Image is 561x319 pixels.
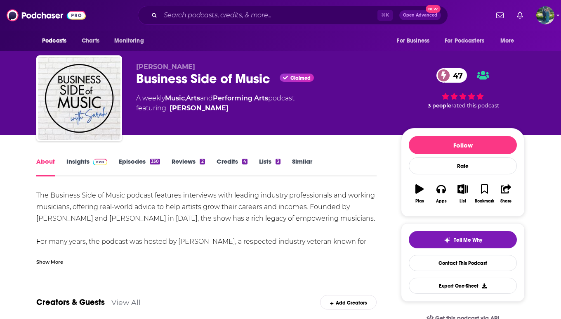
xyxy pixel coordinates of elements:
span: For Podcasters [445,35,484,47]
a: Contact This Podcast [409,255,517,271]
button: open menu [391,33,440,49]
span: Open Advanced [403,13,437,17]
input: Search podcasts, credits, & more... [160,9,377,22]
span: Monitoring [114,35,144,47]
span: rated this podcast [451,102,499,109]
a: InsightsPodchaser Pro [66,157,107,176]
span: For Business [397,35,429,47]
div: 4 [242,159,247,164]
button: Follow [409,136,517,154]
span: ⌘ K [377,10,393,21]
div: Rate [409,157,517,174]
img: User Profile [536,6,554,24]
div: 3 [276,159,280,164]
a: View All [111,298,141,307]
span: , [185,94,186,102]
button: open menu [439,33,496,49]
a: Show notifications dropdown [514,8,526,22]
a: Episodes330 [119,157,160,176]
button: open menu [108,33,154,49]
a: Creators & Guests [36,297,105,307]
button: Play [409,179,430,209]
span: New [426,5,441,13]
span: Podcasts [42,35,66,47]
a: Similar [292,157,312,176]
div: 2 [200,159,205,164]
span: 47 [445,68,467,83]
button: tell me why sparkleTell Me Why [409,231,517,248]
button: open menu [36,33,77,49]
a: Reviews2 [172,157,205,176]
button: Export One-Sheet [409,278,517,294]
span: and [200,94,213,102]
img: Business Side of Music [38,57,120,140]
a: Credits4 [217,157,247,176]
div: Search podcasts, credits, & more... [138,6,448,25]
span: Charts [82,35,99,47]
img: Podchaser - Follow, Share and Rate Podcasts [7,7,86,23]
a: Performing Arts [213,94,268,102]
span: Logged in as MegBeccari [536,6,554,24]
div: A weekly podcast [136,93,295,113]
img: Podchaser Pro [93,159,107,165]
div: Bookmark [475,199,494,204]
span: Claimed [290,76,311,80]
button: List [452,179,474,209]
span: featuring [136,103,295,113]
a: Show notifications dropdown [493,8,507,22]
a: Charts [76,33,104,49]
div: 47 3 peoplerated this podcast [401,63,525,114]
div: 330 [150,159,160,164]
span: 3 people [428,102,451,109]
div: Apps [436,199,447,204]
div: Share [500,199,511,204]
button: Bookmark [474,179,495,209]
a: 47 [436,68,467,83]
span: More [500,35,514,47]
a: Music [165,94,185,102]
a: Arts [186,94,200,102]
button: Share [495,179,517,209]
a: About [36,157,55,176]
button: Show profile menu [536,6,554,24]
div: Add Creators [320,295,377,309]
a: Bob Bender [170,103,229,113]
img: tell me why sparkle [444,237,450,243]
div: Play [415,199,424,204]
a: Lists3 [259,157,280,176]
span: [PERSON_NAME] [136,63,195,71]
button: open menu [495,33,525,49]
div: List [460,199,466,204]
span: Tell Me Why [454,237,482,243]
button: Apps [430,179,452,209]
button: Open AdvancedNew [399,10,441,20]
